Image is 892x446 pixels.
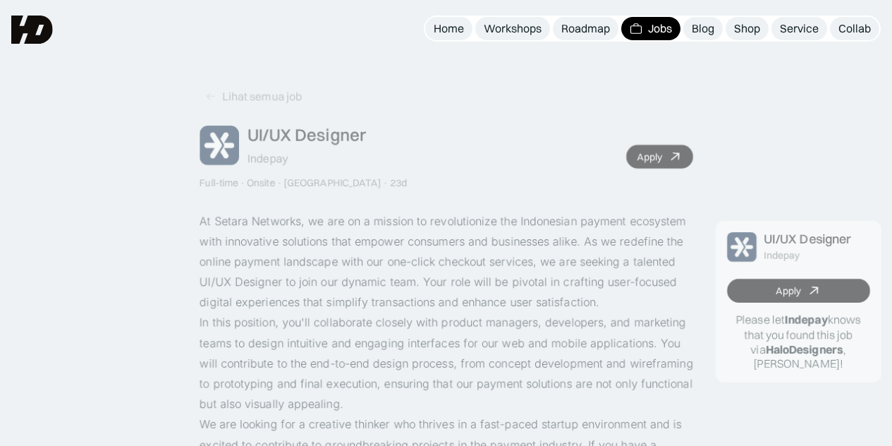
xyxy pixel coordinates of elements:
[390,176,407,188] div: 23d
[734,21,760,36] div: Shop
[775,284,800,296] div: Apply
[780,21,819,36] div: Service
[621,17,680,40] a: Jobs
[200,85,307,108] a: Lihat semua job
[475,17,550,40] a: Workshops
[561,21,610,36] div: Roadmap
[771,17,827,40] a: Service
[726,17,769,40] a: Shop
[830,17,879,40] a: Collab
[727,232,757,262] img: Job Image
[283,176,381,188] div: [GEOGRAPHIC_DATA]
[248,125,366,145] div: UI/UX Designer
[553,17,618,40] a: Roadmap
[484,21,542,36] div: Workshops
[240,176,245,188] div: ·
[200,126,239,165] img: Job Image
[683,17,723,40] a: Blog
[425,17,472,40] a: Home
[248,151,288,166] div: Indepay
[247,176,275,188] div: Onsite
[727,279,870,303] a: Apply
[727,313,870,371] p: Please let knows that you found this job via , [PERSON_NAME]!
[838,21,871,36] div: Collab
[383,176,389,188] div: ·
[200,313,693,414] p: In this position, you'll collaborate closely with product managers, developers, and marketing tea...
[637,151,662,163] div: Apply
[200,211,693,313] p: At Setara Networks, we are on a mission to revolutionize the Indonesian payment ecosystem with in...
[765,342,843,356] b: HaloDesigners
[434,21,464,36] div: Home
[764,250,800,262] div: Indepay
[648,21,672,36] div: Jobs
[276,176,282,188] div: ·
[784,313,827,327] b: Indepay
[626,145,693,169] a: Apply
[692,21,714,36] div: Blog
[200,176,238,188] div: Full-time
[764,232,851,247] div: UI/UX Designer
[222,89,302,104] div: Lihat semua job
